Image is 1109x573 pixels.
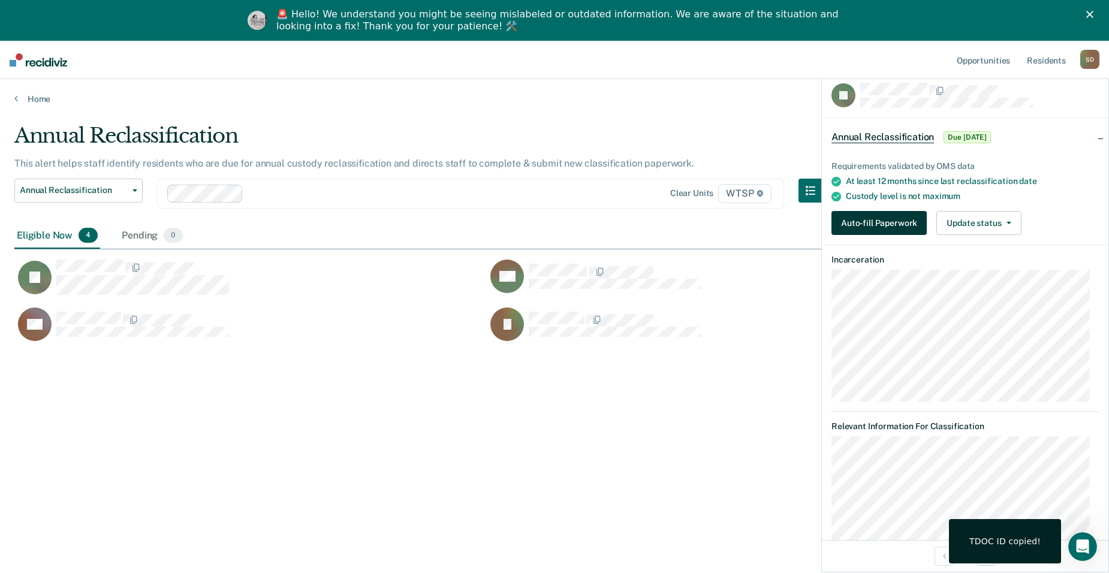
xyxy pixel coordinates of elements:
div: Annual ReclassificationDue [DATE] [822,118,1108,156]
div: Requirements validated by OMS data [831,161,1099,171]
div: Clear units [670,188,714,198]
a: Residents [1024,41,1068,79]
span: WTSP [718,184,771,203]
span: 0 [164,228,182,243]
dt: Incarceration [831,255,1099,265]
div: TDOC ID copied! [969,536,1041,547]
span: Due [DATE] [944,131,991,143]
div: Pending [119,223,185,249]
a: Home [14,94,1095,104]
button: Update status [936,211,1021,235]
button: Auto-fill Paperwork [831,211,927,235]
div: S D [1080,50,1099,69]
div: Annual Reclassification [14,123,846,158]
button: Previous Opportunity [935,547,954,566]
a: Navigate to form link [831,211,932,235]
p: This alert helps staff identify residents who are due for annual custody reclassification and dir... [14,158,694,169]
span: Annual Reclassification [20,185,128,195]
div: 🚨 Hello! We understand you might be seeing mislabeled or outdated information. We are aware of th... [276,8,842,32]
img: Recidiviz [10,53,67,67]
div: CaseloadOpportunityCell-00529263 [14,259,487,307]
span: Annual Reclassification [831,131,934,143]
dt: Relevant Information For Classification [831,421,1099,432]
div: 1 / 4 [822,540,1108,572]
div: Close [1086,11,1098,18]
span: 4 [79,228,98,243]
span: maximum [923,191,960,201]
div: Eligible Now [14,223,100,249]
iframe: Intercom live chat [1068,532,1097,561]
div: CaseloadOpportunityCell-00571874 [487,307,959,355]
div: At least 12 months since last reclassification [846,176,1099,186]
div: Custody level is not [846,191,1099,201]
img: Profile image for Kim [248,11,267,30]
div: CaseloadOpportunityCell-00294277 [14,307,487,355]
a: Opportunities [954,41,1012,79]
span: date [1019,176,1036,186]
div: CaseloadOpportunityCell-00631441 [487,259,959,307]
